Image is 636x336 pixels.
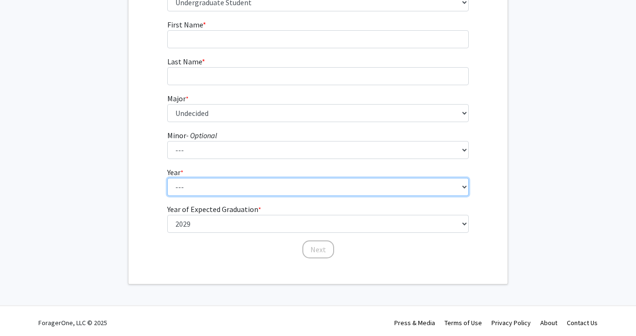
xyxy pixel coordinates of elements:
[540,318,557,327] a: About
[394,318,435,327] a: Press & Media
[167,20,203,29] span: First Name
[167,130,217,141] label: Minor
[567,318,598,327] a: Contact Us
[167,167,183,178] label: Year
[302,240,334,258] button: Next
[491,318,531,327] a: Privacy Policy
[167,203,261,215] label: Year of Expected Graduation
[445,318,482,327] a: Terms of Use
[167,93,189,104] label: Major
[186,131,217,140] i: - Optional
[7,293,40,329] iframe: Chat
[167,57,202,66] span: Last Name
